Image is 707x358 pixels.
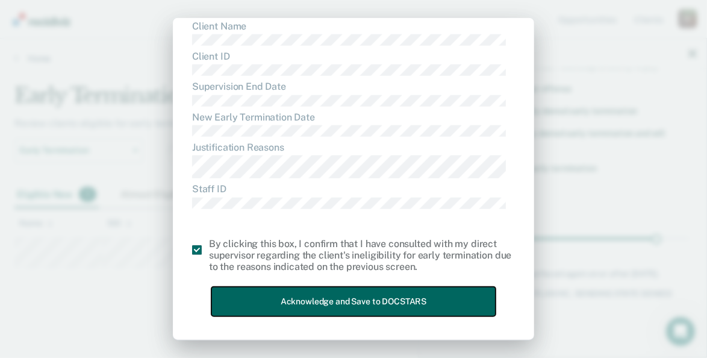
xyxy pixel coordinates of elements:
[192,183,515,195] dt: Staff ID
[211,287,496,316] button: Acknowledge and Save to DOCSTARS
[192,81,515,92] dt: Supervision End Date
[192,51,515,62] dt: Client ID
[192,142,515,153] dt: Justification Reasons
[209,237,515,272] div: By clicking this box, I confirm that I have consulted with my direct supervisor regarding the cli...
[192,20,515,32] dt: Client Name
[192,111,515,122] dt: New Early Termination Date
